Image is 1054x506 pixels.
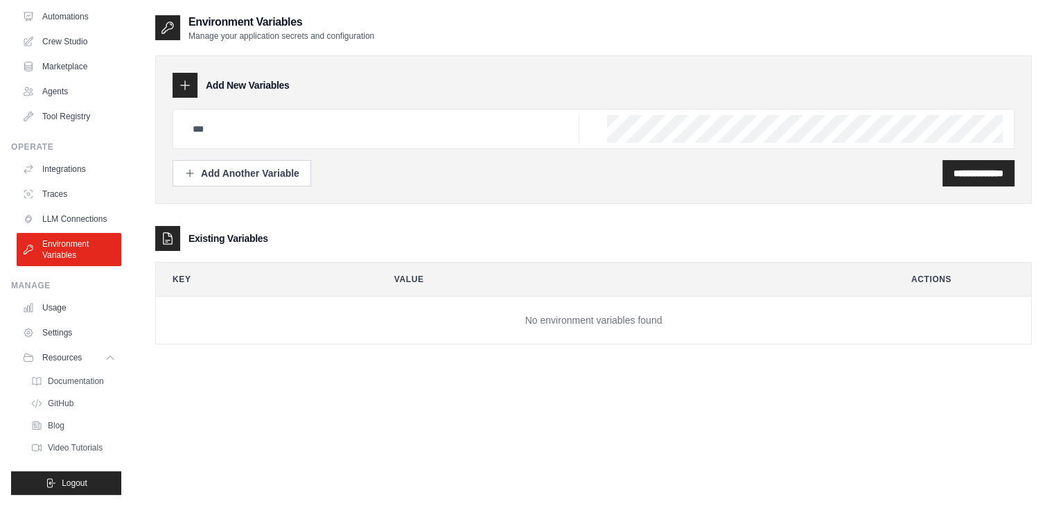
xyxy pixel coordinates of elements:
a: LLM Connections [17,208,121,230]
a: Agents [17,80,121,103]
h3: Existing Variables [188,232,268,245]
span: Video Tutorials [48,442,103,453]
span: Logout [62,478,87,489]
h2: Environment Variables [188,14,374,30]
a: Blog [25,416,121,435]
button: Logout [11,471,121,495]
div: Operate [11,141,121,152]
th: Actions [895,263,1031,296]
span: Documentation [48,376,104,387]
div: Manage [11,280,121,291]
a: Usage [17,297,121,319]
a: Settings [17,322,121,344]
a: GitHub [25,394,121,413]
div: Add Another Variable [184,166,299,180]
th: Key [156,263,367,296]
p: Manage your application secrets and configuration [188,30,374,42]
span: GitHub [48,398,73,409]
a: Integrations [17,158,121,180]
a: Crew Studio [17,30,121,53]
a: Automations [17,6,121,28]
span: Resources [42,352,82,363]
a: Marketplace [17,55,121,78]
span: Blog [48,420,64,431]
button: Resources [17,347,121,369]
td: No environment variables found [156,297,1031,344]
th: Value [378,263,884,296]
a: Traces [17,183,121,205]
a: Video Tutorials [25,438,121,457]
a: Tool Registry [17,105,121,128]
button: Add Another Variable [173,160,311,186]
a: Environment Variables [17,233,121,266]
a: Documentation [25,372,121,391]
h3: Add New Variables [206,78,290,92]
